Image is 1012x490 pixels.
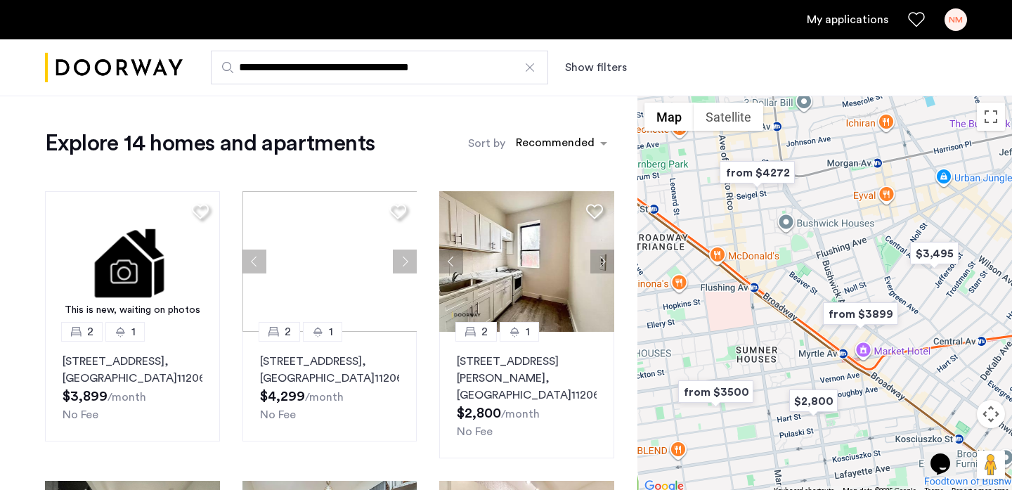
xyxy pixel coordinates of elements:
a: 21[STREET_ADDRESS][PERSON_NAME], [GEOGRAPHIC_DATA]11206No Fee [439,332,614,458]
a: This is new, waiting on photos [45,191,220,332]
span: No Fee [260,409,296,420]
div: from $3899 [817,298,904,330]
div: $2,800 [784,385,843,417]
img: logo [45,41,183,94]
a: Cazamio logo [45,41,183,94]
ng-select: sort-apartment [509,131,614,156]
button: Show street map [644,103,694,131]
a: Favorites [908,11,925,28]
a: 21[STREET_ADDRESS], [GEOGRAPHIC_DATA]11206No Fee [242,332,417,441]
button: Next apartment [590,250,614,273]
button: Map camera controls [977,400,1005,428]
button: Drag Pegman onto the map to open Street View [977,451,1005,479]
sub: /month [305,392,344,403]
span: No Fee [457,426,493,437]
span: 2 [87,323,93,340]
div: from $4272 [714,157,800,188]
img: 1.gif [45,191,220,332]
div: Recommended [514,134,595,155]
div: $3,495 [904,238,964,269]
div: This is new, waiting on photos [52,303,213,318]
sub: /month [501,408,540,420]
span: 1 [526,323,530,340]
h1: Explore 14 homes and apartments [45,129,375,157]
input: Apartment Search [211,51,548,84]
button: Show or hide filters [565,59,627,76]
span: 2 [285,323,291,340]
button: Previous apartment [242,250,266,273]
div: NM [945,8,967,31]
a: My application [807,11,888,28]
span: $4,299 [260,389,305,404]
div: from $3500 [673,376,759,408]
img: 2016_638506305279775340.jpeg [439,191,614,332]
p: [STREET_ADDRESS] 11206 [63,353,202,387]
span: 1 [131,323,136,340]
button: Toggle fullscreen view [977,103,1005,131]
p: [STREET_ADDRESS] 11206 [260,353,400,387]
button: Next apartment [393,250,417,273]
span: 1 [329,323,333,340]
span: $2,800 [457,406,501,420]
iframe: chat widget [925,434,970,476]
button: Previous apartment [439,250,463,273]
span: $3,899 [63,389,108,404]
sub: /month [108,392,146,403]
p: [STREET_ADDRESS][PERSON_NAME] 11206 [457,353,597,404]
span: 2 [481,323,488,340]
span: No Fee [63,409,98,420]
label: Sort by [468,135,505,152]
a: 21[STREET_ADDRESS], [GEOGRAPHIC_DATA]11206No Fee [45,332,220,441]
button: Show satellite imagery [694,103,763,131]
